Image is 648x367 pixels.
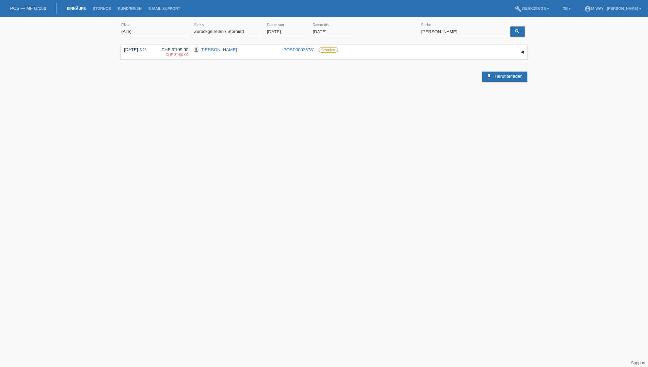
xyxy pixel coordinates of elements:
a: Support [631,361,645,365]
i: build [515,5,522,12]
a: account_circlem-way - [PERSON_NAME] ▾ [581,6,645,11]
a: DE ▾ [559,6,574,11]
i: search [514,28,520,34]
a: download Herunterladen [482,72,527,82]
div: [DATE] [124,47,151,52]
i: account_circle [584,5,591,12]
a: POS — MF Group [10,6,46,11]
i: download [486,74,492,79]
span: Herunterladen [494,74,522,79]
div: CHF 3'199.00 [156,47,188,57]
a: Einkäufe [63,6,89,11]
a: [PERSON_NAME] [201,47,237,52]
a: buildWerkzeuge ▾ [511,6,552,11]
a: Kund*innen [115,6,145,11]
a: E-Mail Support [145,6,184,11]
a: POSP00025781 [283,47,315,52]
div: 04.09.2025 / Falscher Betrag neuer Betrag 3000.-- [156,53,188,57]
a: search [510,26,525,37]
div: auf-/zuklappen [517,47,527,57]
label: Storniert [319,47,338,53]
span: 15:28 [138,48,146,52]
a: Stornos [89,6,114,11]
